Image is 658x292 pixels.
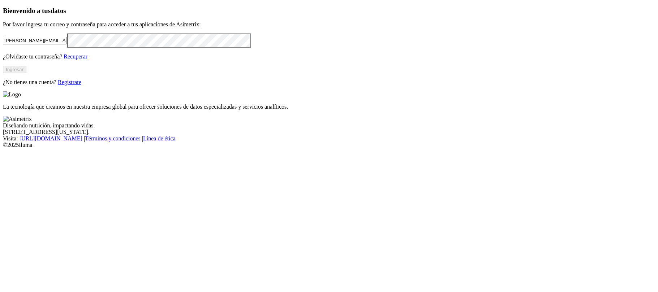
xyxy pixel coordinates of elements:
[3,53,655,60] p: ¿Olvidaste tu contraseña?
[3,122,655,129] div: Diseñando nutrición, impactando vidas.
[58,79,81,85] a: Regístrate
[20,135,82,141] a: [URL][DOMAIN_NAME]
[3,79,655,86] p: ¿No tienes una cuenta?
[3,21,655,28] p: Por favor ingresa tu correo y contraseña para acceder a tus aplicaciones de Asimetrix:
[3,37,67,44] input: Tu correo
[3,104,655,110] p: La tecnología que creamos en nuestra empresa global para ofrecer soluciones de datos especializad...
[64,53,87,60] a: Recuperar
[3,135,655,142] div: Visita : | |
[3,129,655,135] div: [STREET_ADDRESS][US_STATE].
[51,7,66,14] span: datos
[3,7,655,15] h3: Bienvenido a tus
[3,66,26,73] button: Ingresar
[85,135,141,141] a: Términos y condiciones
[3,142,655,148] div: © 2025 Iluma
[3,91,21,98] img: Logo
[3,116,32,122] img: Asimetrix
[143,135,176,141] a: Línea de ética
